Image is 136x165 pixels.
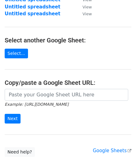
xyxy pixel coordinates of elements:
input: Paste your Google Sheet URL here [5,89,128,101]
a: Google Sheets [93,148,131,153]
small: View [82,12,92,16]
input: Next [5,114,21,124]
small: View [82,5,92,9]
small: Example: [URL][DOMAIN_NAME] [5,102,68,107]
a: Need help? [5,147,35,157]
a: Untitled spreadsheet [5,4,60,10]
a: Untitled spreadsheet [5,11,60,17]
h4: Select another Google Sheet: [5,36,131,44]
a: View [76,11,92,17]
h4: Copy/paste a Google Sheet URL: [5,79,131,86]
iframe: Chat Widget [105,135,136,165]
a: Select... [5,49,28,58]
a: View [76,4,92,10]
